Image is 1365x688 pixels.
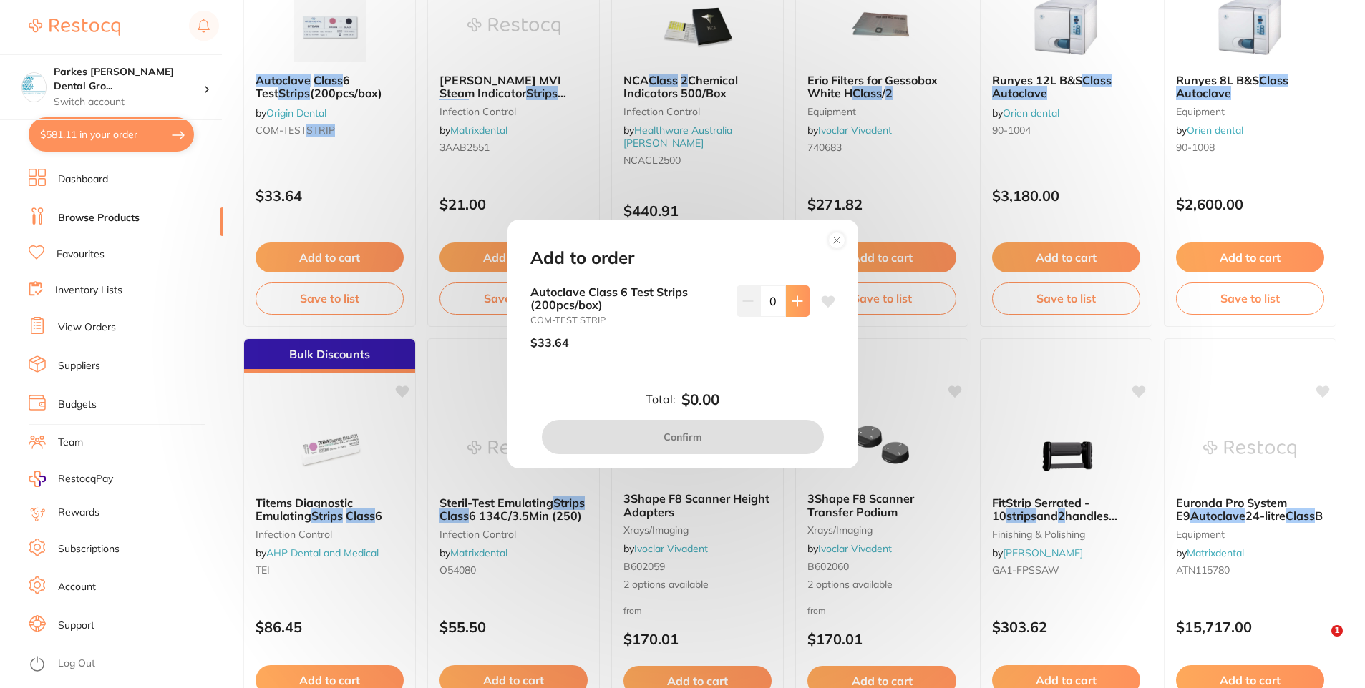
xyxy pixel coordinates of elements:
[530,248,634,268] h2: Add to order
[1302,625,1336,659] iframe: Intercom live chat
[681,391,719,408] b: $0.00
[542,420,824,454] button: Confirm
[530,336,569,349] p: $33.64
[530,285,725,312] b: Autoclave Class 6 Test Strips (200pcs/box)
[1331,625,1343,637] span: 1
[646,393,676,406] label: Total:
[530,315,725,325] small: COM-TEST STRIP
